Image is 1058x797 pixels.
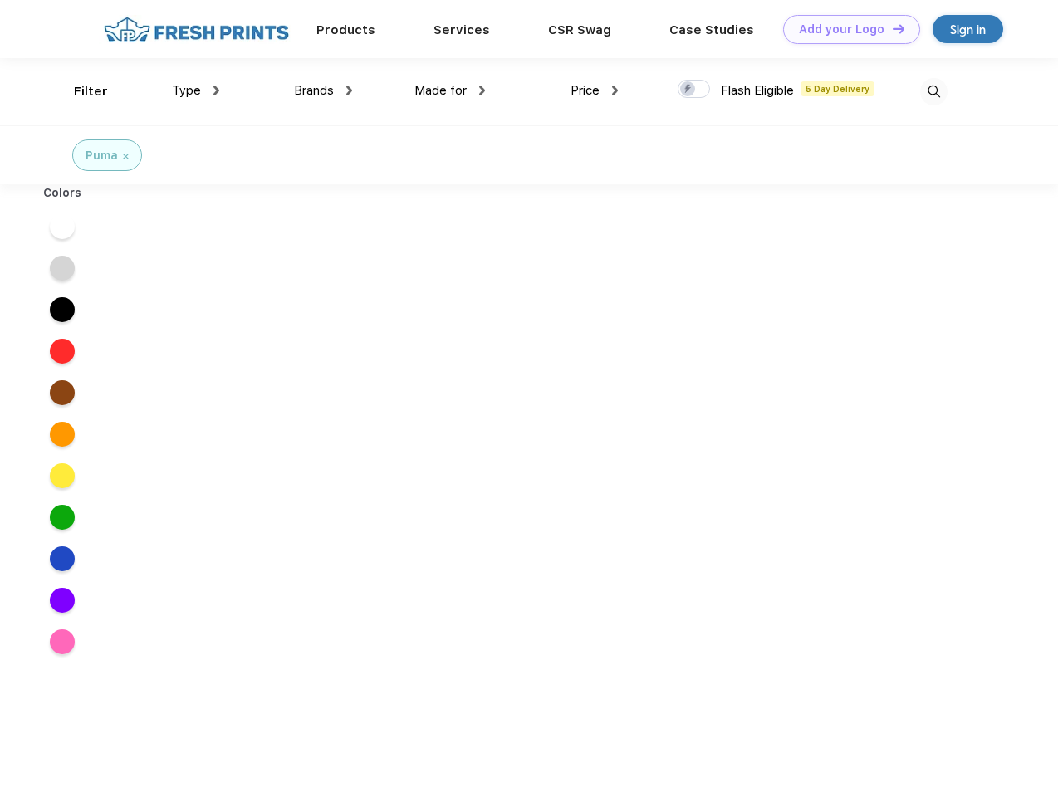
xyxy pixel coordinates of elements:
[801,81,874,96] span: 5 Day Delivery
[950,20,986,39] div: Sign in
[31,184,95,202] div: Colors
[86,147,118,164] div: Puma
[414,83,467,98] span: Made for
[213,86,219,95] img: dropdown.png
[316,22,375,37] a: Products
[721,83,794,98] span: Flash Eligible
[294,83,334,98] span: Brands
[123,154,129,159] img: filter_cancel.svg
[74,82,108,101] div: Filter
[920,78,948,105] img: desktop_search.svg
[433,22,490,37] a: Services
[172,83,201,98] span: Type
[99,15,294,44] img: fo%20logo%202.webp
[548,22,611,37] a: CSR Swag
[346,86,352,95] img: dropdown.png
[612,86,618,95] img: dropdown.png
[571,83,600,98] span: Price
[479,86,485,95] img: dropdown.png
[893,24,904,33] img: DT
[799,22,884,37] div: Add your Logo
[933,15,1003,43] a: Sign in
